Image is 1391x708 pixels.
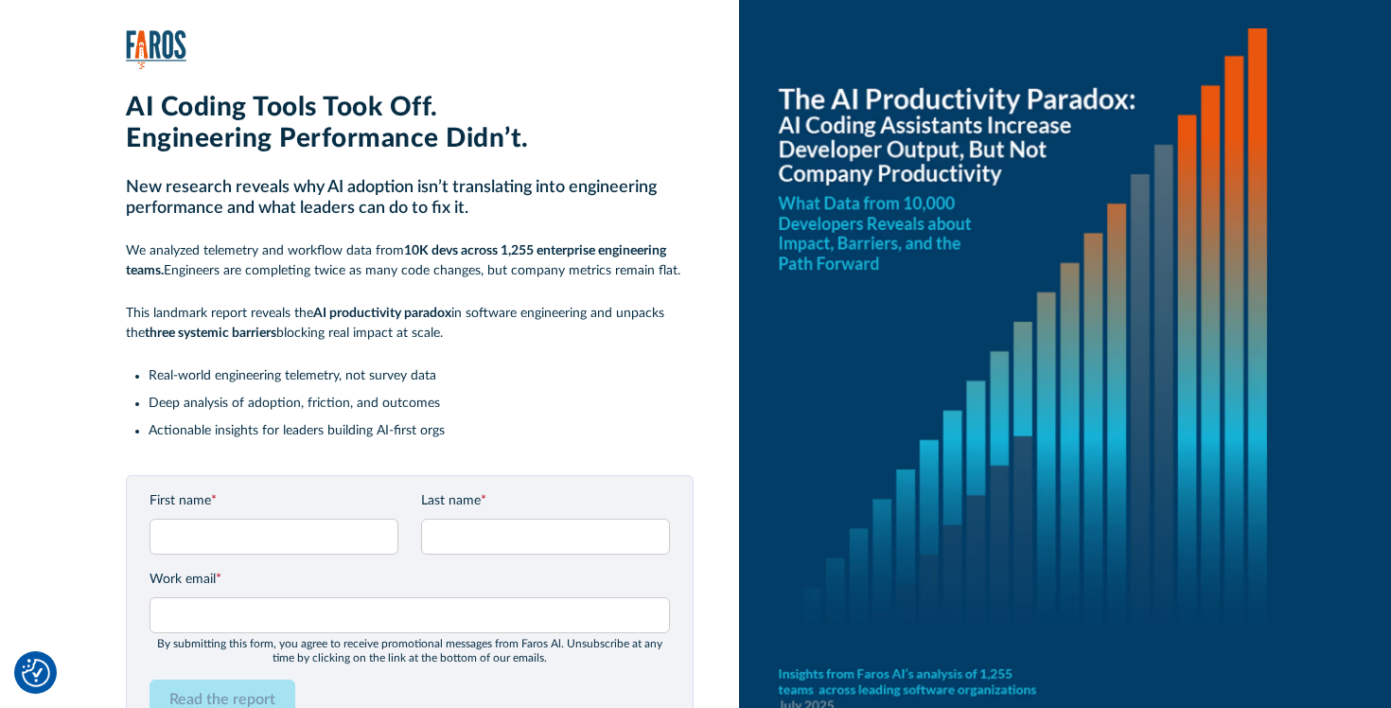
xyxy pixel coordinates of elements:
li: Deep analysis of adoption, friction, and outcomes [149,394,694,414]
strong: AI productivity paradox [313,307,451,320]
button: Cookie Settings [22,659,50,687]
h1: AI Coding Tools Took Off. [126,92,694,124]
strong: three systemic barriers [145,327,276,340]
p: This landmark report reveals the in software engineering and unpacks the blocking real impact at ... [126,304,694,344]
img: Faros Logo [126,30,186,69]
li: Real-world engineering telemetry, not survey data [149,366,694,386]
div: By submitting this form, you agree to receive promotional messages from Faros Al. Unsubscribe at ... [150,637,670,664]
label: Last name [421,491,670,511]
li: Actionable insights for leaders building AI-first orgs [149,421,694,441]
img: Revisit consent button [22,659,50,687]
h1: Engineering Performance Didn’t. [126,123,694,155]
label: Work email [150,570,670,590]
label: First name [150,491,398,511]
h2: New research reveals why AI adoption isn’t translating into engineering performance and what lead... [126,178,694,219]
p: We analyzed telemetry and workflow data from Engineers are completing twice as many code changes,... [126,241,694,281]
